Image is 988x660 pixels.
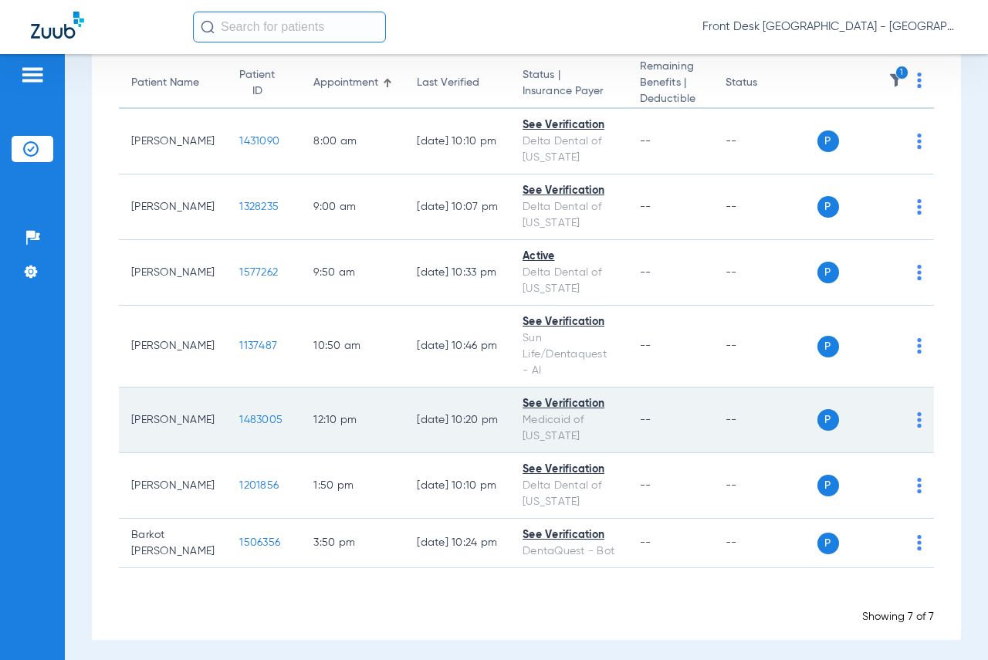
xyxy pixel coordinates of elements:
span: -- [640,537,651,548]
th: Status [713,59,817,109]
span: P [817,475,839,496]
img: group-dot-blue.svg [917,73,922,88]
td: [DATE] 10:10 PM [404,109,510,174]
div: Active [523,249,615,265]
td: [DATE] 10:24 PM [404,519,510,568]
span: 1483005 [239,415,283,425]
span: P [817,336,839,357]
td: [DATE] 10:10 PM [404,453,510,519]
div: Appointment [313,75,378,91]
td: -- [713,174,817,240]
img: filter.svg [888,73,904,88]
span: -- [640,415,651,425]
span: Showing 7 of 7 [862,611,934,622]
th: Remaining Benefits | [628,59,713,109]
td: -- [713,519,817,568]
div: See Verification [523,314,615,330]
div: Delta Dental of [US_STATE] [523,265,615,297]
div: Delta Dental of [US_STATE] [523,134,615,166]
div: Patient ID [239,67,275,100]
td: 9:00 AM [301,174,404,240]
img: group-dot-blue.svg [917,134,922,149]
img: group-dot-blue.svg [917,478,922,493]
img: group-dot-blue.svg [917,535,922,550]
span: 1328235 [239,201,279,212]
td: [PERSON_NAME] [119,174,227,240]
img: group-dot-blue.svg [917,265,922,280]
td: -- [713,306,817,388]
span: P [817,262,839,283]
td: Barkot [PERSON_NAME] [119,519,227,568]
th: Status | [510,59,628,109]
td: [PERSON_NAME] [119,240,227,306]
div: Sun Life/Dentaquest - AI [523,330,615,379]
span: 1577262 [239,267,278,278]
div: Delta Dental of [US_STATE] [523,478,615,510]
td: [DATE] 10:33 PM [404,240,510,306]
div: Appointment [313,75,392,91]
td: 10:50 AM [301,306,404,388]
span: -- [640,136,651,147]
td: [PERSON_NAME] [119,453,227,519]
div: Delta Dental of [US_STATE] [523,199,615,232]
td: 1:50 PM [301,453,404,519]
td: 3:50 PM [301,519,404,568]
span: Deductible [640,91,701,107]
span: 1201856 [239,480,279,491]
input: Search for patients [193,12,386,42]
img: group-dot-blue.svg [917,338,922,354]
td: 12:10 PM [301,388,404,453]
td: [DATE] 10:07 PM [404,174,510,240]
div: Last Verified [417,75,498,91]
td: -- [713,388,817,453]
span: 1431090 [239,136,279,147]
span: Insurance Payer [523,83,615,100]
img: Search Icon [201,20,215,34]
span: P [817,533,839,554]
div: Patient Name [131,75,215,91]
div: Medicaid of [US_STATE] [523,412,615,445]
td: -- [713,109,817,174]
div: See Verification [523,527,615,543]
img: hamburger-icon [20,66,45,84]
td: -- [713,453,817,519]
span: -- [640,201,651,212]
td: [PERSON_NAME] [119,109,227,174]
td: 9:50 AM [301,240,404,306]
span: P [817,196,839,218]
i: 1 [895,66,909,80]
div: DentaQuest - Bot [523,543,615,560]
span: -- [640,340,651,351]
td: 8:00 AM [301,109,404,174]
div: Patient ID [239,67,289,100]
img: group-dot-blue.svg [917,412,922,428]
span: -- [640,267,651,278]
img: group-dot-blue.svg [917,199,922,215]
span: Front Desk [GEOGRAPHIC_DATA] - [GEOGRAPHIC_DATA] | My Community Dental Centers [702,19,957,35]
div: See Verification [523,183,615,199]
td: [PERSON_NAME] [119,388,227,453]
div: Last Verified [417,75,479,91]
iframe: Chat Widget [911,586,988,660]
td: [DATE] 10:46 PM [404,306,510,388]
td: [PERSON_NAME] [119,306,227,388]
img: Zuub Logo [31,12,84,39]
span: 1137487 [239,340,277,351]
div: Patient Name [131,75,199,91]
div: See Verification [523,396,615,412]
div: See Verification [523,462,615,478]
span: 1506356 [239,537,280,548]
td: -- [713,240,817,306]
div: See Verification [523,117,615,134]
span: P [817,409,839,431]
td: [DATE] 10:20 PM [404,388,510,453]
span: P [817,130,839,152]
span: -- [640,480,651,491]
